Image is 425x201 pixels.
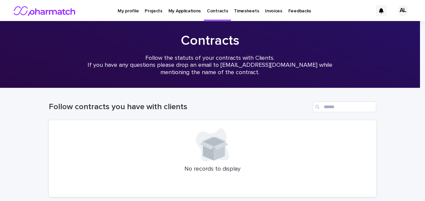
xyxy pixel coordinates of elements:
[313,102,376,112] input: Search
[46,33,374,49] h1: Contracts
[57,166,368,173] p: No records to display
[49,102,310,112] h1: Follow contracts you have with clients
[76,55,343,76] p: Follow the statuts of your contracts with Clients. If you have any questions please drop an email...
[13,4,77,17] img: nMxkRIEURaCxZB0ULbfH
[398,5,408,16] div: AL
